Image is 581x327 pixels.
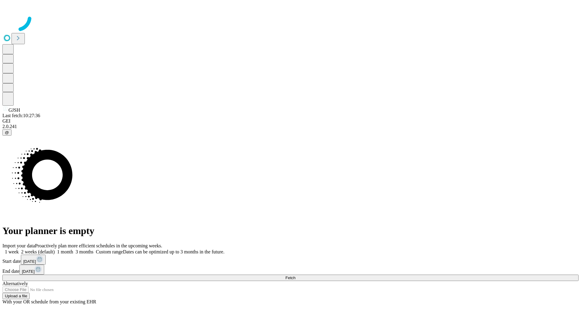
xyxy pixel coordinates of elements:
[2,129,11,136] button: @
[2,243,35,248] span: Import your data
[2,124,579,129] div: 2.0.241
[2,113,40,118] span: Last fetch: 10:27:36
[76,249,94,254] span: 3 months
[285,276,295,280] span: Fetch
[8,107,20,113] span: GJSH
[2,225,579,236] h1: Your planner is empty
[21,255,46,265] button: [DATE]
[2,118,579,124] div: GEI
[21,249,55,254] span: 2 weeks (default)
[19,265,44,275] button: [DATE]
[2,265,579,275] div: End date
[35,243,162,248] span: Proactively plan more efficient schedules in the upcoming weeks.
[2,275,579,281] button: Fetch
[22,269,34,274] span: [DATE]
[2,299,96,304] span: With your OR schedule from your existing EHR
[2,281,28,286] span: Alternatively
[23,259,36,264] span: [DATE]
[5,249,19,254] span: 1 week
[123,249,224,254] span: Dates can be optimized up to 3 months in the future.
[2,293,30,299] button: Upload a file
[2,255,579,265] div: Start date
[57,249,73,254] span: 1 month
[5,130,9,135] span: @
[96,249,123,254] span: Custom range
